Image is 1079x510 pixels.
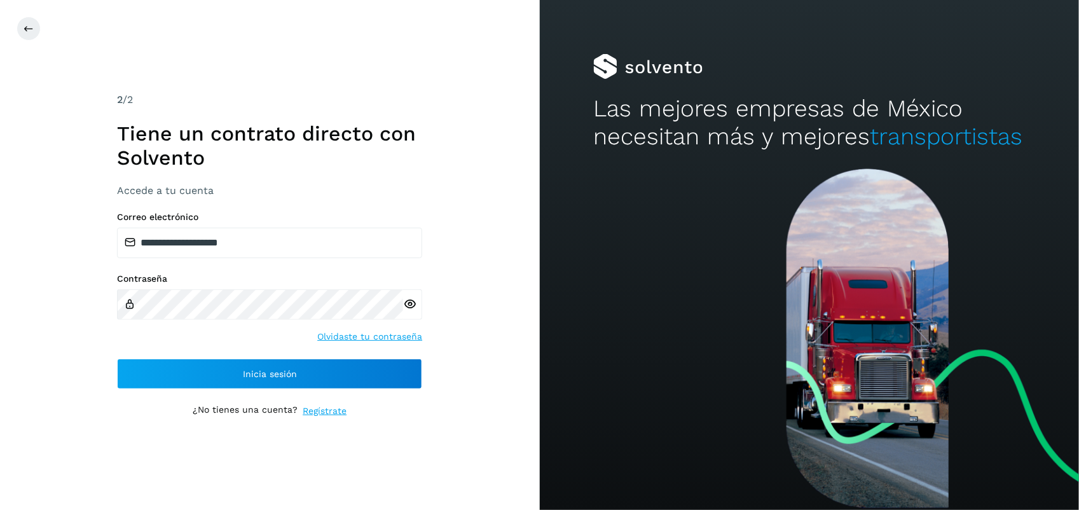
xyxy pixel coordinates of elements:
[243,369,297,378] span: Inicia sesión
[117,121,422,170] h1: Tiene un contrato directo con Solvento
[317,330,422,343] a: Olvidaste tu contraseña
[117,273,422,284] label: Contraseña
[117,212,422,223] label: Correo electrónico
[303,404,347,418] a: Regístrate
[593,95,1025,151] h2: Las mejores empresas de México necesitan más y mejores
[117,93,123,106] span: 2
[117,184,422,196] h3: Accede a tu cuenta
[870,123,1022,150] span: transportistas
[193,404,298,418] p: ¿No tienes una cuenta?
[117,359,422,389] button: Inicia sesión
[117,92,422,107] div: /2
